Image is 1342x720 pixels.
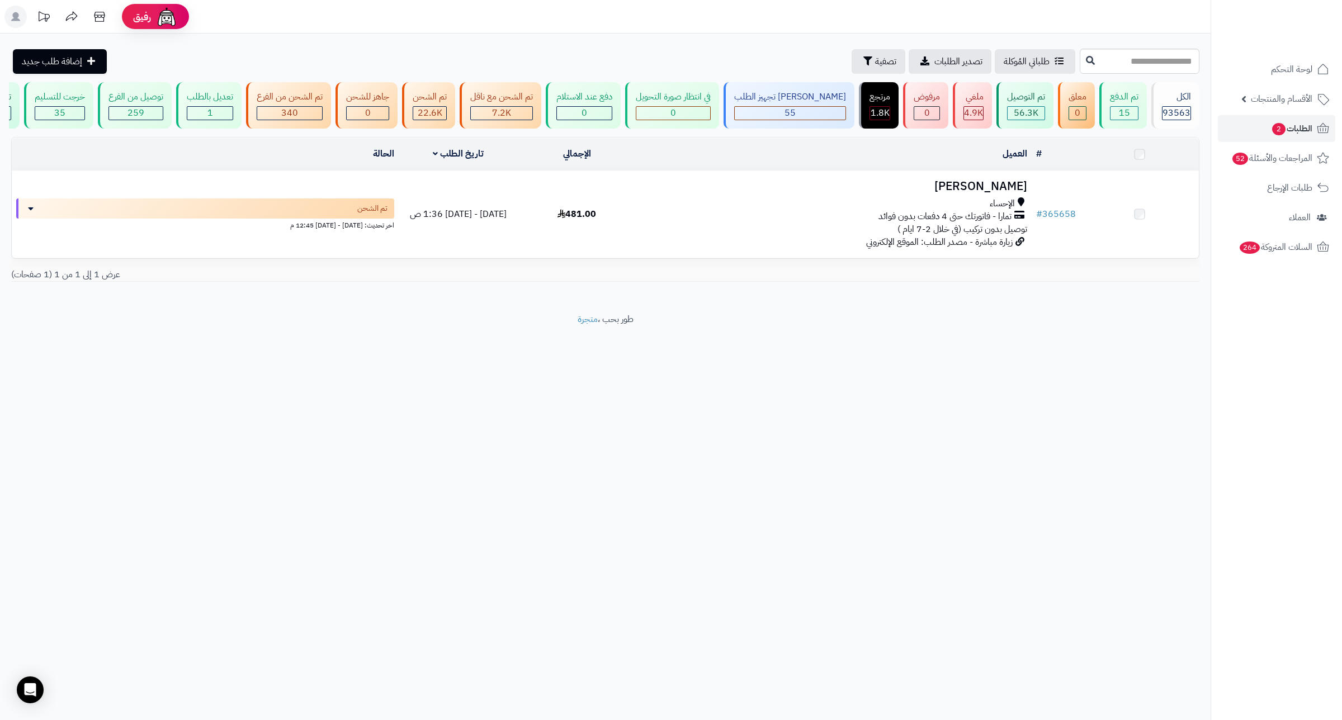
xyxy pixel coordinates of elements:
a: الطلبات2 [1218,115,1335,142]
div: Open Intercom Messenger [17,676,44,703]
a: في انتظار صورة التحويل 0 [623,82,721,129]
a: مرتجع 1.8K [857,82,901,129]
a: الكل93563 [1149,82,1202,129]
span: 15 [1119,106,1130,120]
div: معلق [1069,91,1086,103]
span: 1 [207,106,213,120]
span: 22.6K [418,106,442,120]
span: الأقسام والمنتجات [1251,91,1312,107]
div: تم الدفع [1110,91,1138,103]
span: تمارا - فاتورتك حتى 4 دفعات بدون فوائد [878,210,1012,223]
div: 0 [557,107,612,120]
span: 2 [1272,123,1286,135]
span: الطلبات [1271,121,1312,136]
span: رفيق [133,10,151,23]
span: 340 [281,106,298,120]
span: تصفية [875,55,896,68]
div: تعديل بالطلب [187,91,233,103]
span: العملاء [1289,210,1311,225]
a: تصدير الطلبات [909,49,991,74]
div: 1 [187,107,233,120]
div: 0 [636,107,710,120]
a: دفع عند الاستلام 0 [544,82,623,129]
span: 4.9K [964,106,983,120]
a: متجرة [578,312,598,326]
div: تم الشحن [413,91,447,103]
div: 7223 [471,107,532,120]
button: تصفية [852,49,905,74]
span: لوحة التحكم [1271,61,1312,77]
a: المراجعات والأسئلة52 [1218,145,1335,172]
a: تم الشحن من الفرع 340 [244,82,333,129]
a: مرفوض 0 [901,82,951,129]
a: معلق 0 [1056,82,1097,129]
span: تصدير الطلبات [934,55,982,68]
a: العميل [1003,147,1027,160]
div: [PERSON_NAME] تجهيز الطلب [734,91,846,103]
div: 15 [1111,107,1138,120]
a: # [1036,147,1042,160]
div: 0 [1069,107,1086,120]
a: العملاء [1218,204,1335,231]
span: طلبات الإرجاع [1267,180,1312,196]
span: # [1036,207,1042,221]
div: ملغي [963,91,984,103]
a: جاهز للشحن 0 [333,82,400,129]
img: ai-face.png [155,6,178,28]
span: [DATE] - [DATE] 1:36 ص [410,207,507,221]
a: [PERSON_NAME] تجهيز الطلب 55 [721,82,857,129]
h3: [PERSON_NAME] [641,180,1027,193]
div: دفع عند الاستلام [556,91,612,103]
span: المراجعات والأسئلة [1231,150,1312,166]
span: 481.00 [557,207,596,221]
a: تاريخ الطلب [433,147,484,160]
span: السلات المتروكة [1239,239,1312,255]
span: طلباتي المُوكلة [1004,55,1050,68]
span: الإحساء [990,197,1015,210]
div: 1793 [870,107,890,120]
a: تم الدفع 15 [1097,82,1149,129]
a: تعديل بالطلب 1 [174,82,244,129]
span: 264 [1240,241,1260,254]
div: مرتجع [870,91,890,103]
span: 0 [365,106,371,120]
span: 55 [785,106,796,120]
a: خرجت للتسليم 35 [22,82,96,129]
a: طلبات الإرجاع [1218,174,1335,201]
div: تم الشحن مع ناقل [470,91,533,103]
span: 52 [1232,153,1248,165]
div: توصيل من الفرع [108,91,163,103]
span: توصيل بدون تركيب (في خلال 2-7 ايام ) [897,222,1027,236]
span: 56.3K [1014,106,1038,120]
div: 340 [257,107,322,120]
div: جاهز للشحن [346,91,389,103]
span: 35 [54,106,65,120]
div: في انتظار صورة التحويل [636,91,711,103]
a: تم الشحن 22.6K [400,82,457,129]
div: 259 [109,107,163,120]
div: عرض 1 إلى 1 من 1 (1 صفحات) [3,268,606,281]
div: اخر تحديث: [DATE] - [DATE] 12:45 م [16,219,394,230]
div: 35 [35,107,84,120]
div: 4944 [964,107,983,120]
span: زيارة مباشرة - مصدر الطلب: الموقع الإلكتروني [866,235,1013,249]
span: 0 [670,106,676,120]
a: إضافة طلب جديد [13,49,107,74]
a: الإجمالي [563,147,591,160]
div: 55 [735,107,845,120]
a: توصيل من الفرع 259 [96,82,174,129]
a: السلات المتروكة264 [1218,234,1335,260]
a: ملغي 4.9K [951,82,994,129]
div: الكل [1162,91,1191,103]
a: تحديثات المنصة [30,6,58,31]
a: تم التوصيل 56.3K [994,82,1056,129]
div: تم الشحن من الفرع [257,91,323,103]
span: 0 [924,106,930,120]
img: logo-2.png [1266,31,1331,55]
div: تم التوصيل [1007,91,1045,103]
span: 93563 [1163,106,1190,120]
a: طلباتي المُوكلة [995,49,1075,74]
a: لوحة التحكم [1218,56,1335,83]
div: 56289 [1008,107,1045,120]
a: #365658 [1036,207,1076,221]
